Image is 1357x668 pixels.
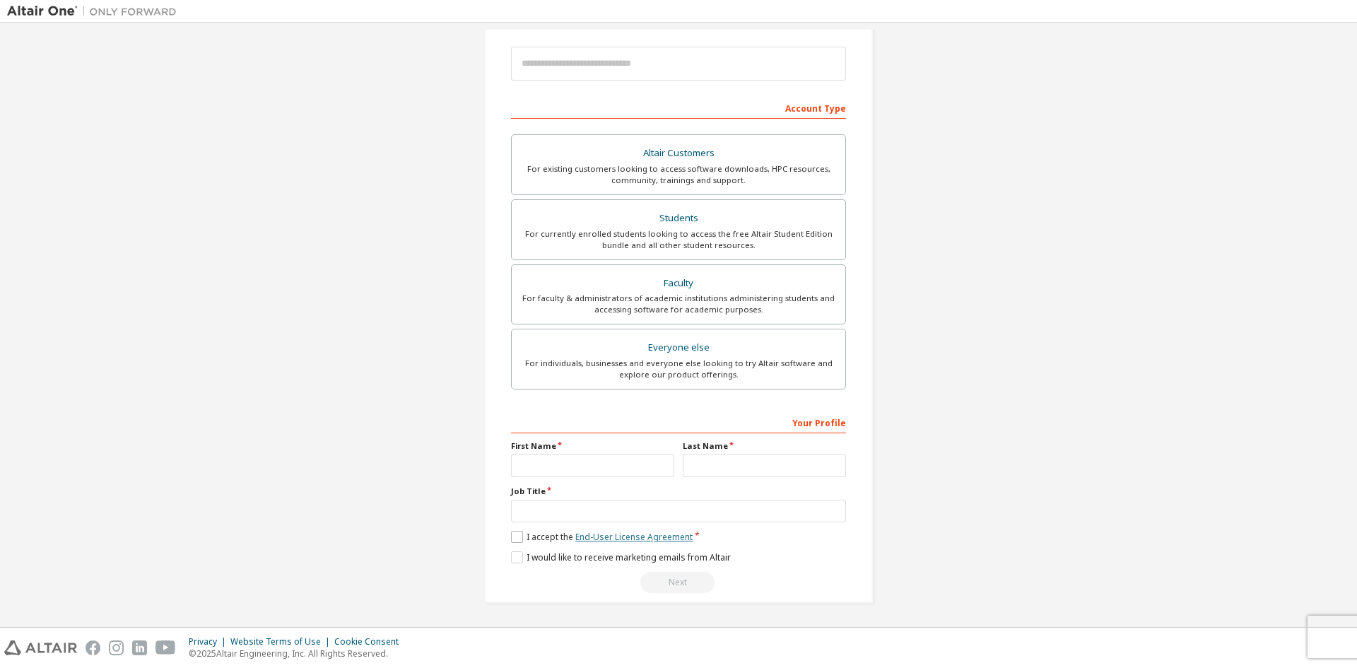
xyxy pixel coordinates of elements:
[86,640,100,655] img: facebook.svg
[4,640,77,655] img: altair_logo.svg
[109,640,124,655] img: instagram.svg
[511,411,846,433] div: Your Profile
[511,551,731,563] label: I would like to receive marketing emails from Altair
[132,640,147,655] img: linkedin.svg
[511,440,674,452] label: First Name
[511,96,846,119] div: Account Type
[230,636,334,648] div: Website Terms of Use
[334,636,407,648] div: Cookie Consent
[155,640,176,655] img: youtube.svg
[520,358,837,380] div: For individuals, businesses and everyone else looking to try Altair software and explore our prod...
[511,531,693,543] label: I accept the
[520,163,837,186] div: For existing customers looking to access software downloads, HPC resources, community, trainings ...
[189,636,230,648] div: Privacy
[189,648,407,660] p: © 2025 Altair Engineering, Inc. All Rights Reserved.
[520,293,837,315] div: For faculty & administrators of academic institutions administering students and accessing softwa...
[520,209,837,228] div: Students
[575,531,693,543] a: End-User License Agreement
[520,338,837,358] div: Everyone else
[7,4,184,18] img: Altair One
[511,486,846,497] label: Job Title
[520,228,837,251] div: For currently enrolled students looking to access the free Altair Student Edition bundle and all ...
[511,572,846,593] div: Read and acccept EULA to continue
[683,440,846,452] label: Last Name
[520,143,837,163] div: Altair Customers
[520,274,837,293] div: Faculty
